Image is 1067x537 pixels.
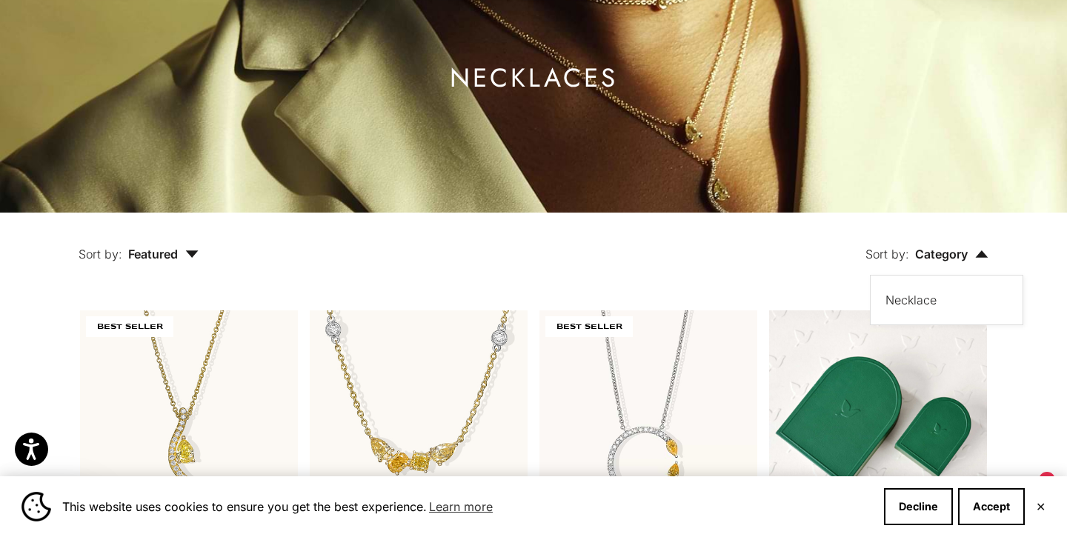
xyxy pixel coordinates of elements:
[831,213,1023,275] button: Sort by: Category
[80,310,298,528] img: #YellowGold
[310,310,528,528] a: #YellowGold #RoseGold #WhiteGold
[545,316,633,337] span: BEST SELLER
[44,213,233,275] button: Sort by: Featured
[958,488,1025,525] button: Accept
[1036,502,1046,511] button: Close
[86,316,173,337] span: BEST SELLER
[128,247,199,261] span: Featured
[885,290,937,310] label: Necklace
[310,310,528,528] img: #YellowGold
[539,310,757,528] a: #YellowGold #RoseGold #WhiteGold
[884,488,953,525] button: Decline
[865,247,909,261] span: Sort by:
[450,69,618,87] h1: Necklaces
[539,310,757,528] img: #WhiteGold
[427,496,495,518] a: Learn more
[915,247,988,261] span: Category
[62,496,872,518] span: This website uses cookies to ensure you get the best experience.
[79,247,122,261] span: Sort by:
[21,492,51,521] img: Cookie banner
